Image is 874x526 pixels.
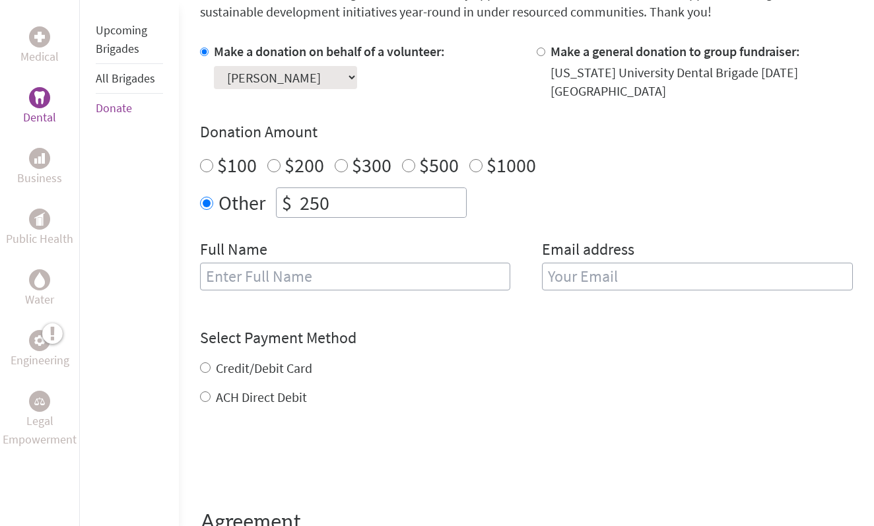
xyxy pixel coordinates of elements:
input: Your Email [542,263,853,290]
label: Credit/Debit Card [216,360,312,376]
div: Dental [29,87,50,108]
input: Enter Amount [297,188,466,217]
p: Medical [20,48,59,66]
li: All Brigades [96,64,163,94]
a: Donate [96,100,132,115]
img: Medical [34,32,45,42]
img: Water [34,272,45,287]
div: [US_STATE] University Dental Brigade [DATE] [GEOGRAPHIC_DATA] [551,63,853,100]
img: Dental [34,91,45,104]
div: $ [277,188,297,217]
div: Business [29,148,50,169]
label: $1000 [487,152,536,178]
a: Legal EmpowermentLegal Empowerment [3,391,77,449]
li: Donate [96,94,163,123]
div: Legal Empowerment [29,391,50,412]
p: Public Health [6,230,73,248]
label: $500 [419,152,459,178]
label: Make a general donation to group fundraiser: [551,43,800,59]
img: Engineering [34,335,45,346]
li: Upcoming Brigades [96,16,163,64]
a: Upcoming Brigades [96,22,147,56]
div: Water [29,269,50,290]
input: Enter Full Name [200,263,511,290]
a: EngineeringEngineering [11,330,69,370]
p: Engineering [11,351,69,370]
div: Medical [29,26,50,48]
a: All Brigades [96,71,155,86]
label: Full Name [200,239,267,263]
label: $100 [217,152,257,178]
label: Other [218,187,265,218]
label: $200 [285,152,324,178]
img: Business [34,153,45,164]
p: Business [17,169,62,187]
label: ACH Direct Debit [216,389,307,405]
img: Public Health [34,213,45,226]
label: Make a donation on behalf of a volunteer: [214,43,445,59]
a: BusinessBusiness [17,148,62,187]
p: Water [25,290,54,309]
div: Engineering [29,330,50,351]
iframe: reCAPTCHA [200,433,401,484]
a: MedicalMedical [20,26,59,66]
img: Legal Empowerment [34,397,45,405]
h4: Select Payment Method [200,327,853,348]
a: DentalDental [23,87,56,127]
label: $300 [352,152,391,178]
div: Public Health [29,209,50,230]
a: WaterWater [25,269,54,309]
a: Public HealthPublic Health [6,209,73,248]
p: Dental [23,108,56,127]
h4: Donation Amount [200,121,853,143]
label: Email address [542,239,634,263]
p: Legal Empowerment [3,412,77,449]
